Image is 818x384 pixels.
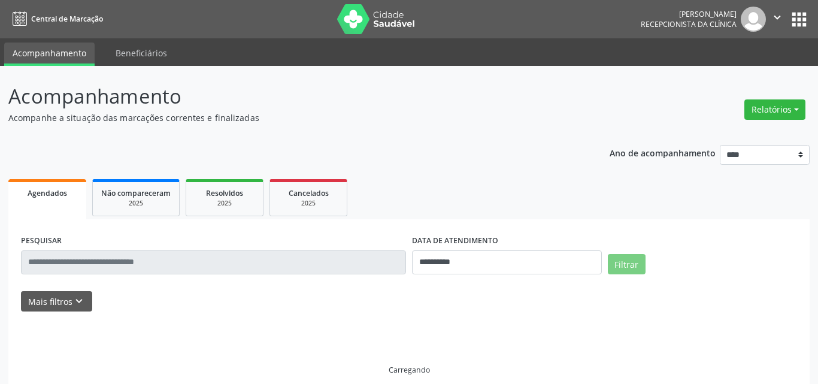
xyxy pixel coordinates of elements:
span: Resolvidos [206,188,243,198]
img: img [741,7,766,32]
p: Acompanhe a situação das marcações correntes e finalizadas [8,111,569,124]
div: 2025 [195,199,255,208]
button: Filtrar [608,254,646,274]
button: apps [789,9,810,30]
i:  [771,11,784,24]
a: Central de Marcação [8,9,103,29]
div: 2025 [101,199,171,208]
button:  [766,7,789,32]
span: Recepcionista da clínica [641,19,737,29]
a: Beneficiários [107,43,175,64]
label: PESQUISAR [21,232,62,250]
a: Acompanhamento [4,43,95,66]
span: Agendados [28,188,67,198]
p: Ano de acompanhamento [610,145,716,160]
button: Mais filtroskeyboard_arrow_down [21,291,92,312]
span: Cancelados [289,188,329,198]
span: Central de Marcação [31,14,103,24]
label: DATA DE ATENDIMENTO [412,232,498,250]
button: Relatórios [744,99,805,120]
div: Carregando [389,365,430,375]
i: keyboard_arrow_down [72,295,86,308]
span: Não compareceram [101,188,171,198]
p: Acompanhamento [8,81,569,111]
div: [PERSON_NAME] [641,9,737,19]
div: 2025 [278,199,338,208]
